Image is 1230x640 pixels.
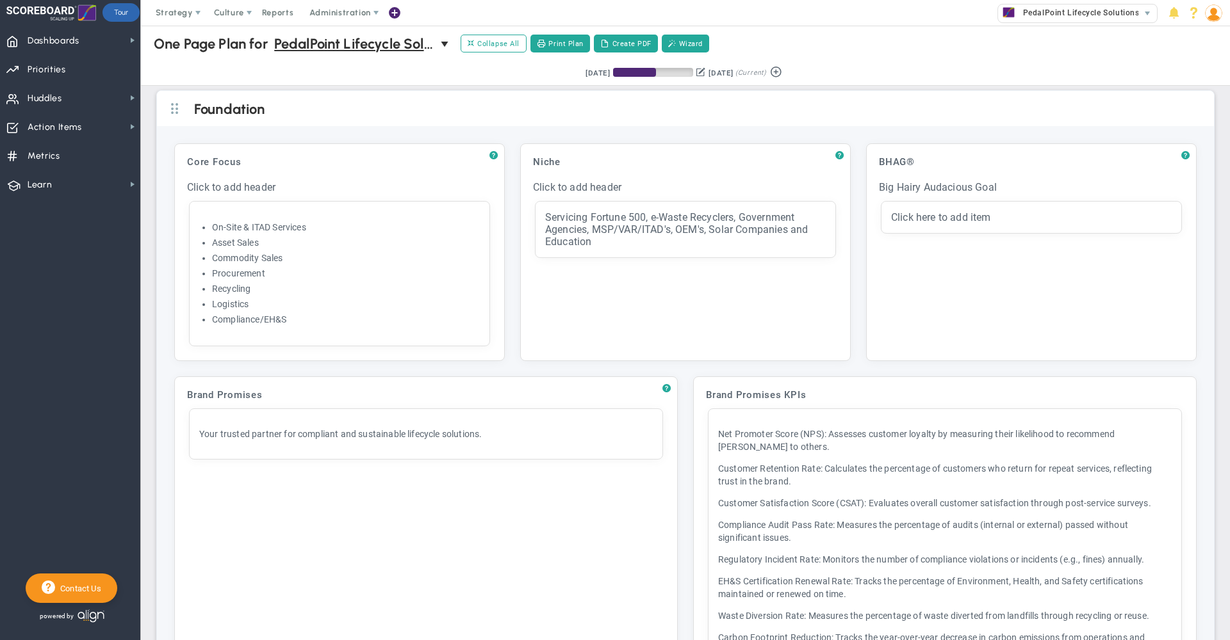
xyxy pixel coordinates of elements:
span: Culture [214,8,244,17]
span: Huddles [28,85,62,112]
div: click to edit [190,409,662,459]
p: Customer Satisfaction Score (CSAT): Evaluates overall customer satisfaction through post-service ... [718,497,1172,509]
span: Click here to add item [891,211,991,223]
p: Net Promoter Score (NPS): Assesses customer loyalty by measuring their likelihood to recommend [P... [718,428,1172,453]
li: Recycling [212,283,480,295]
div: Click to add header [527,175,844,199]
span: One Page Plan for [154,35,268,52]
div: Click to add header [181,175,498,199]
span: Priorities [28,56,66,83]
span: Dashboards [28,28,79,54]
p: Waste Diversion Rate: Measures the percentage of waste diverted from landfills through recycling ... [718,609,1172,622]
div: Servicing Fortune 500, e-Waste Recyclers, Government Agencies, MSP/VAR/ITAD's, OEM's, Solar Compa... [545,211,826,248]
span: (Current) [735,67,766,79]
p: Customer Retention Rate: Calculates the percentage of customers who return for repeat services, r... [718,462,1172,488]
li: Procurement [212,268,480,280]
div: Brand Promises KPIs [700,383,1190,406]
div: [DATE] [709,67,733,79]
p: Compliance Audit Pass Rate: Measures the percentage of audits (internal or external) passed witho... [718,518,1172,544]
li: Asset Sales [212,237,480,249]
li: Compliance/EH&S [212,314,480,326]
div: Powered by Align [26,606,158,626]
p: Regulatory Incident Rate: Monitors the number of compliance violations or incidents (e.g., fines)... [718,553,1172,566]
button: Wizard [662,35,709,52]
span: PedalPoint Lifecycle Solutions [274,33,434,55]
button: Collapse All [461,35,527,52]
span: Contact Us [55,584,101,593]
p: Your trusted partner for compliant and sustainable lifecycle solutions. [199,428,653,440]
h2: Foundation [194,100,1198,120]
button: Print Plan [530,35,590,52]
li: Logistics [212,298,480,310]
div: [DATE] [586,67,610,79]
div: Core Focus [181,150,498,173]
span: Metrics [28,143,60,170]
div: Big Hairy Audacious Goal [873,175,1190,199]
span: Strategy [156,8,193,17]
div: click to edit [536,202,835,257]
span: select [441,33,451,54]
div: click to edit [881,202,1181,233]
span: Action Items [28,114,82,141]
span: select [1138,4,1157,22]
p: EH&S Certification Renewal Rate: Tracks the percentage of Environment, Health, and Safety certifi... [718,575,1172,600]
div: Period Progress: 53% Day 49 of 91 with 42 remaining. [613,68,693,77]
button: Create PDF [594,35,658,52]
div: Brand Promises [181,383,671,406]
img: 206682.Person.photo [1205,4,1222,22]
span: Collapse All [468,38,520,49]
li: Commodity Sales [212,252,480,264]
span: Learn [28,172,52,198]
li: On-Site & ITAD Services [212,221,480,234]
div: BHAG® [873,150,1190,173]
img: 33262.Company.photo [1001,4,1017,20]
span: Administration [309,8,370,17]
div: click to edit [190,202,489,346]
span: PedalPoint Lifecycle Solutions [1017,4,1140,21]
div: Niche [527,150,844,173]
